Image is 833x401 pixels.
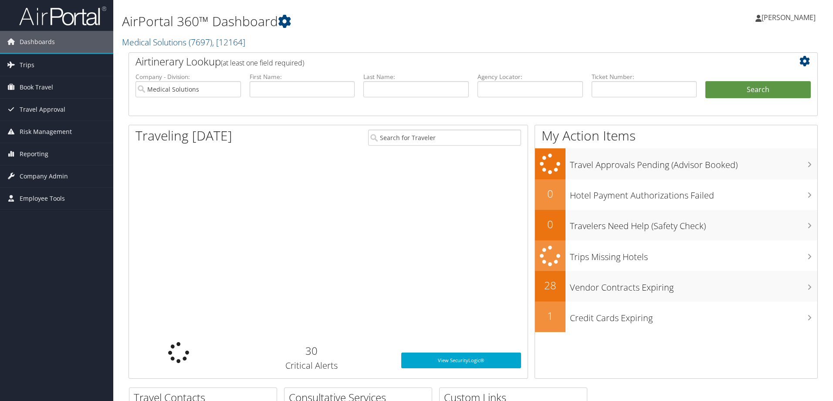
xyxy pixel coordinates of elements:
a: Medical Solutions [122,36,245,48]
h3: Critical Alerts [235,360,388,372]
h3: Travel Approvals Pending (Advisor Booked) [570,154,817,171]
h3: Trips Missing Hotels [570,247,817,263]
h2: 0 [535,186,565,201]
h2: 0 [535,217,565,232]
h3: Credit Cards Expiring [570,308,817,324]
h1: My Action Items [535,127,817,145]
span: (at least one field required) [221,58,304,68]
span: Travel Approval [20,99,65,120]
label: Agency Locator: [477,72,583,81]
label: Last Name: [363,72,469,81]
span: , [ 12164 ] [212,36,245,48]
a: Travel Approvals Pending (Advisor Booked) [535,148,817,179]
h1: AirPortal 360™ Dashboard [122,12,590,31]
span: Dashboards [20,31,55,53]
label: Company - Division: [135,72,241,81]
a: 0Travelers Need Help (Safety Check) [535,210,817,240]
a: 1Credit Cards Expiring [535,302,817,332]
span: [PERSON_NAME] [762,13,816,22]
span: Company Admin [20,165,68,187]
h3: Hotel Payment Authorizations Failed [570,185,817,202]
h2: 1 [535,308,565,323]
a: View SecurityLogic® [401,353,521,368]
span: ( 7697 ) [189,36,212,48]
label: First Name: [250,72,355,81]
span: Risk Management [20,121,72,143]
label: Ticket Number: [592,72,697,81]
input: Search for Traveler [368,130,521,146]
a: 0Hotel Payment Authorizations Failed [535,179,817,210]
h2: 28 [535,278,565,293]
button: Search [705,81,811,99]
h2: 30 [235,343,388,358]
h1: Traveling [DATE] [135,127,232,145]
span: Trips [20,54,34,76]
span: Book Travel [20,76,53,98]
h2: Airtinerary Lookup [135,54,753,69]
h3: Vendor Contracts Expiring [570,277,817,294]
img: airportal-logo.png [19,6,106,26]
a: Trips Missing Hotels [535,240,817,271]
h3: Travelers Need Help (Safety Check) [570,216,817,232]
span: Employee Tools [20,188,65,209]
span: Reporting [20,143,48,165]
a: 28Vendor Contracts Expiring [535,271,817,302]
a: [PERSON_NAME] [755,4,824,31]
